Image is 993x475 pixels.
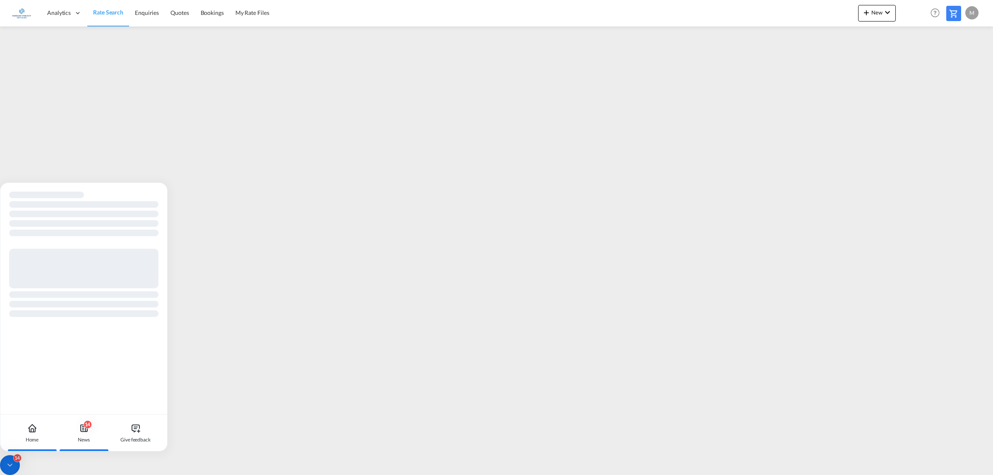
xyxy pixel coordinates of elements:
[93,9,123,16] span: Rate Search
[861,7,871,17] md-icon: icon-plus 400-fg
[201,9,224,16] span: Bookings
[883,7,892,17] md-icon: icon-chevron-down
[965,6,979,19] div: M
[235,9,269,16] span: My Rate Files
[861,9,892,16] span: New
[928,6,946,21] div: Help
[170,9,189,16] span: Quotes
[47,9,71,17] span: Analytics
[858,5,896,22] button: icon-plus 400-fgNewicon-chevron-down
[135,9,159,16] span: Enquiries
[12,4,31,22] img: 4095d310b7c611ef8c2a6321fa84b80e.jpg
[928,6,942,20] span: Help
